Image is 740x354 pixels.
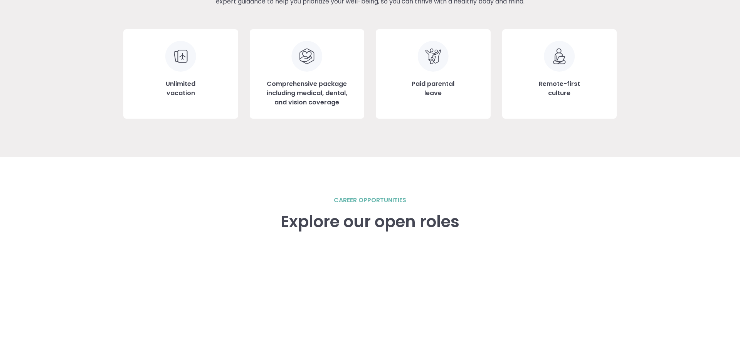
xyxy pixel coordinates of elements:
h3: Explore our open roles [281,213,459,231]
img: Unlimited vacation icon [165,41,196,72]
img: Clip art of hand holding a heart [291,41,323,72]
h3: Paid parental leave [412,79,454,98]
h3: Remote-first culture [539,79,580,98]
h3: Comprehensive package including medical, dental, and vision coverage [261,79,353,107]
h3: Unlimited vacation [166,79,195,98]
img: Clip art of family of 3 embraced facing forward [417,41,449,72]
img: Remote-first culture icon [544,41,575,72]
h2: career opportunities [334,196,406,205]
